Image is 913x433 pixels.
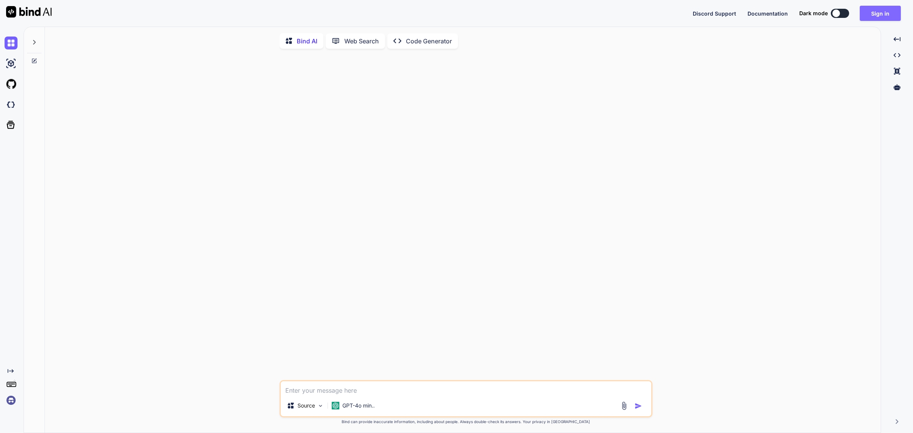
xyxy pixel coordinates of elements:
p: Bind AI [297,37,317,46]
span: Dark mode [799,10,828,17]
img: chat [5,37,17,49]
img: darkCloudIdeIcon [5,98,17,111]
p: GPT-4o min.. [342,402,375,409]
img: signin [5,394,17,407]
img: ai-studio [5,57,17,70]
img: icon [635,402,642,410]
img: attachment [620,401,628,410]
img: Bind AI [6,6,52,18]
p: Bind can provide inaccurate information, including about people. Always double-check its answers.... [280,419,652,425]
p: Web Search [344,37,379,46]
img: Pick Models [317,403,324,409]
p: Source [297,402,315,409]
p: Code Generator [406,37,452,46]
button: Documentation [748,10,788,18]
img: GPT-4o mini [332,402,339,409]
img: githubLight [5,78,17,91]
button: Sign in [860,6,901,21]
button: Discord Support [693,10,736,18]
